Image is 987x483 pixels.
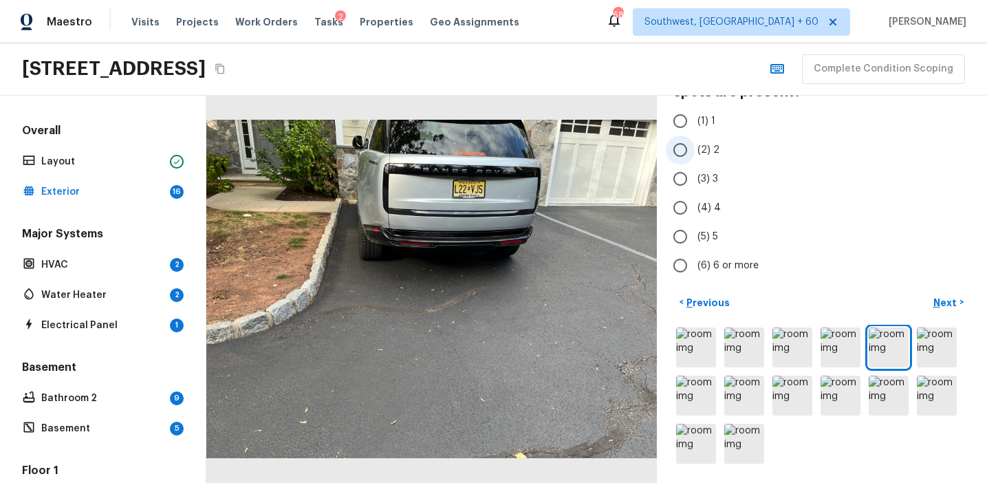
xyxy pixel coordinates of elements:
[211,60,229,78] button: Copy Address
[41,155,164,169] p: Layout
[676,376,716,416] img: room img
[41,288,164,302] p: Water Heater
[917,376,957,416] img: room img
[170,185,184,199] div: 16
[41,258,164,272] p: HVAC
[235,15,298,29] span: Work Orders
[19,123,186,141] h5: Overall
[673,291,735,314] button: <Previous
[697,172,718,186] span: (3) 3
[131,15,160,29] span: Visits
[314,17,343,27] span: Tasks
[170,288,184,302] div: 2
[170,422,184,436] div: 5
[360,15,413,29] span: Properties
[41,185,164,199] p: Exterior
[933,296,959,310] p: Next
[676,328,716,367] img: room img
[697,114,715,128] span: (1) 1
[684,296,730,310] p: Previous
[821,328,860,367] img: room img
[170,391,184,405] div: 9
[41,422,164,436] p: Basement
[22,56,206,81] h2: [STREET_ADDRESS]
[19,226,186,244] h5: Major Systems
[41,391,164,405] p: Bathroom 2
[697,143,719,157] span: (2) 2
[676,424,716,464] img: room img
[869,376,909,416] img: room img
[176,15,219,29] span: Projects
[41,319,164,332] p: Electrical Panel
[697,259,759,272] span: (6) 6 or more
[170,258,184,272] div: 2
[19,463,186,481] h5: Floor 1
[47,15,92,29] span: Maestro
[697,230,718,244] span: (5) 5
[335,10,346,24] div: 2
[697,201,721,215] span: (4) 4
[883,15,966,29] span: [PERSON_NAME]
[724,424,764,464] img: room img
[724,376,764,416] img: room img
[430,15,519,29] span: Geo Assignments
[917,328,957,367] img: room img
[926,291,970,314] button: Next>
[170,319,184,332] div: 1
[724,328,764,367] img: room img
[869,328,909,367] img: room img
[613,8,622,22] div: 683
[772,376,812,416] img: room img
[19,360,186,378] h5: Basement
[772,328,812,367] img: room img
[644,15,818,29] span: Southwest, [GEOGRAPHIC_DATA] + 60
[821,376,860,416] img: room img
